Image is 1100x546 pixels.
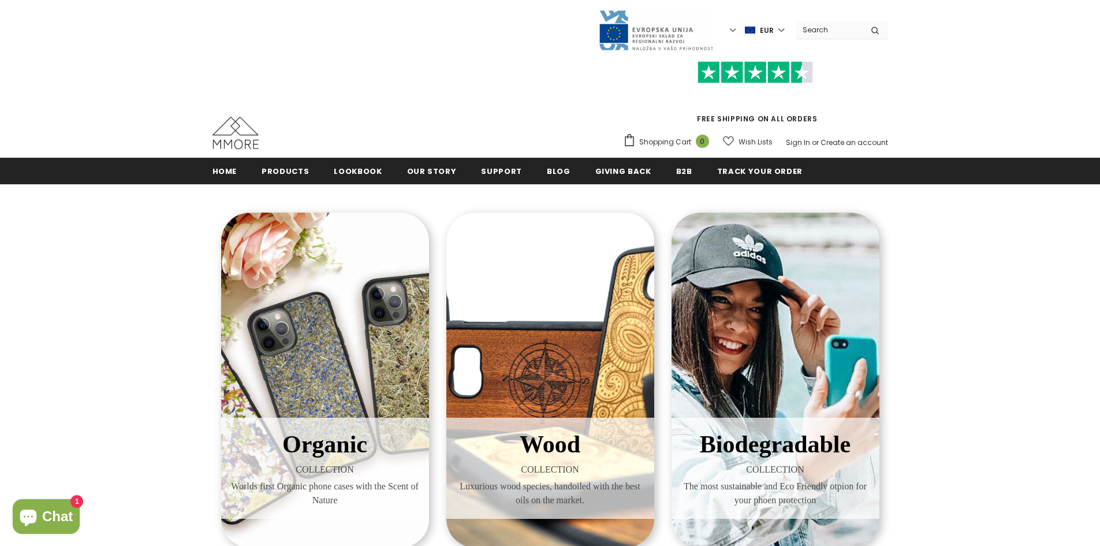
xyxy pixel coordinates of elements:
inbox-online-store-chat: Shopify online store chat [9,499,83,537]
a: Shopping Cart 0 [623,133,715,151]
a: support [481,158,522,184]
a: B2B [676,158,692,184]
span: Worlds first Organic phone cases with the Scent of Nature [230,480,420,507]
span: Lookbook [334,166,382,177]
span: Shopping Cart [639,136,691,148]
a: Products [262,158,309,184]
span: Organic [282,431,367,458]
img: Javni Razpis [598,9,714,51]
span: or [812,138,819,147]
img: MMORE Cases [212,117,259,149]
span: Track your order [717,166,803,177]
span: Our Story [407,166,457,177]
img: Trust Pilot Stars [698,61,813,84]
a: Home [212,158,237,184]
iframe: Customer reviews powered by Trustpilot [623,83,888,113]
a: Our Story [407,158,457,184]
span: Products [262,166,309,177]
span: 0 [696,135,709,148]
span: support [481,166,522,177]
span: COLLECTION [680,463,871,477]
a: Blog [547,158,570,184]
input: Search Site [796,21,862,38]
span: COLLECTION [455,463,646,477]
span: Wish Lists [739,136,773,148]
span: Giving back [595,166,651,177]
span: The most sustainable and Eco Friendly otpion for your phoen protection [680,480,871,507]
span: Wood [520,431,580,458]
a: Wish Lists [723,132,773,152]
span: Home [212,166,237,177]
span: Biodegradable [700,431,851,458]
span: Luxurious wood species, handoiled with the best oils on the market. [455,480,646,507]
span: Blog [547,166,570,177]
a: Lookbook [334,158,382,184]
span: EUR [760,25,774,36]
a: Sign In [786,138,810,147]
span: B2B [676,166,692,177]
a: Giving back [595,158,651,184]
a: Track your order [717,158,803,184]
a: Javni Razpis [598,25,714,35]
a: Create an account [821,138,888,147]
span: COLLECTION [230,463,420,477]
span: FREE SHIPPING ON ALL ORDERS [623,66,888,124]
